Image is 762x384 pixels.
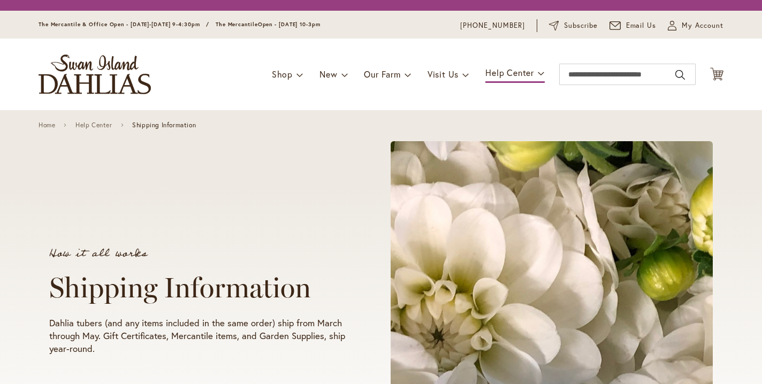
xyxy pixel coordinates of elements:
[626,20,657,31] span: Email Us
[609,20,657,31] a: Email Us
[39,55,151,94] a: store logo
[39,21,258,28] span: The Mercantile & Office Open - [DATE]-[DATE] 9-4:30pm / The Mercantile
[675,66,685,83] button: Search
[682,20,723,31] span: My Account
[132,121,196,129] span: Shipping Information
[272,68,293,80] span: Shop
[564,20,598,31] span: Subscribe
[49,248,350,259] p: How it all works
[485,67,534,78] span: Help Center
[319,68,337,80] span: New
[49,317,350,355] p: Dahlia tubers (and any items included in the same order) ship from March through May. Gift Certif...
[428,68,459,80] span: Visit Us
[549,20,598,31] a: Subscribe
[39,121,55,129] a: Home
[49,272,350,304] h1: Shipping Information
[75,121,112,129] a: Help Center
[460,20,525,31] a: [PHONE_NUMBER]
[258,21,321,28] span: Open - [DATE] 10-3pm
[364,68,400,80] span: Our Farm
[668,20,723,31] button: My Account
